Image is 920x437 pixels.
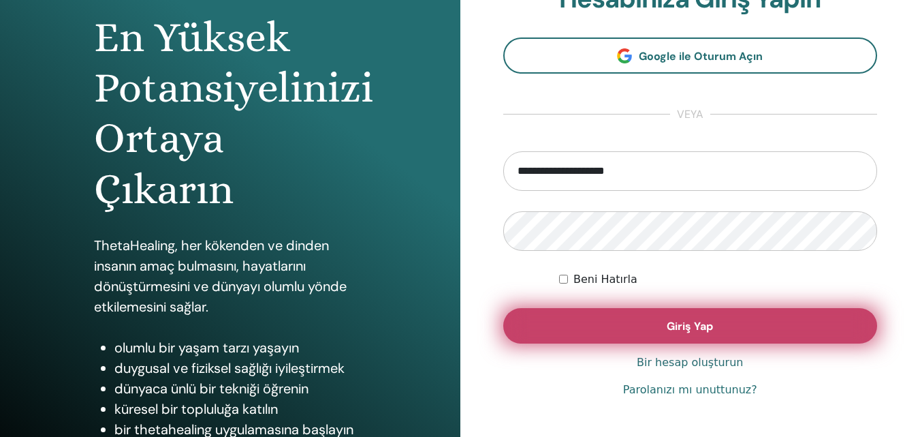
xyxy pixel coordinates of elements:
[677,107,703,121] font: veya
[94,237,347,316] font: ThetaHealing, her kökenden ve dinden insanın amaç bulmasını, hayatlarını dönüştürmesini ve dünyay...
[637,355,743,371] a: Bir hesap oluşturun
[114,359,345,377] font: duygusal ve fiziksel sağlığı iyileştirmek
[559,271,877,288] div: Beni süresiz olarak veya manuel olarak çıkış yapana kadar kimlik doğrulamalı tut
[114,400,278,418] font: küresel bir topluluğa katılın
[94,13,373,213] font: En Yüksek Potansiyelinizi Ortaya Çıkarın
[637,356,743,369] font: Bir hesap oluşturun
[639,49,763,63] font: Google ile Oturum Açın
[114,339,299,357] font: olumlu bir yaşam tarzı yaşayın
[623,383,757,396] font: Parolanızı mı unuttunuz?
[623,382,757,398] a: Parolanızı mı unuttunuz?
[573,273,637,286] font: Beni Hatırla
[503,37,878,74] a: Google ile Oturum Açın
[667,319,713,333] font: Giriş Yap
[503,308,878,344] button: Giriş Yap
[114,380,308,397] font: dünyaca ünlü bir tekniği öğrenin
